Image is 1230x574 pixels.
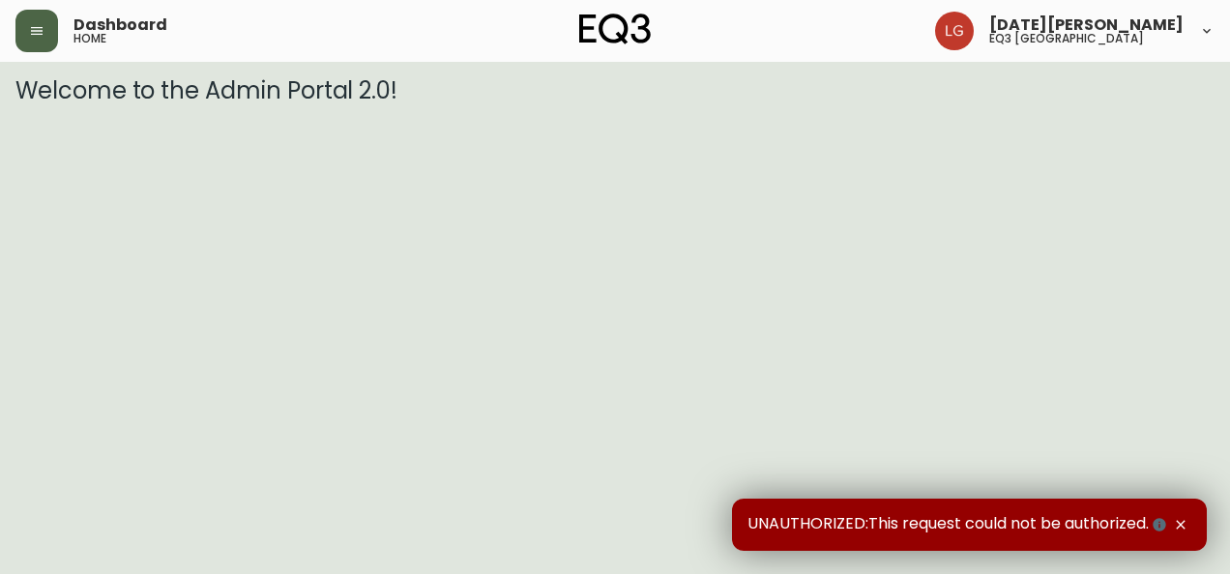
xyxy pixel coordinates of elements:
h5: eq3 [GEOGRAPHIC_DATA] [989,33,1144,44]
img: 2638f148bab13be18035375ceda1d187 [935,12,974,50]
img: logo [579,14,651,44]
span: [DATE][PERSON_NAME] [989,17,1184,33]
h3: Welcome to the Admin Portal 2.0! [15,77,1215,104]
span: Dashboard [73,17,167,33]
h5: home [73,33,106,44]
span: UNAUTHORIZED:This request could not be authorized. [747,514,1170,535]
